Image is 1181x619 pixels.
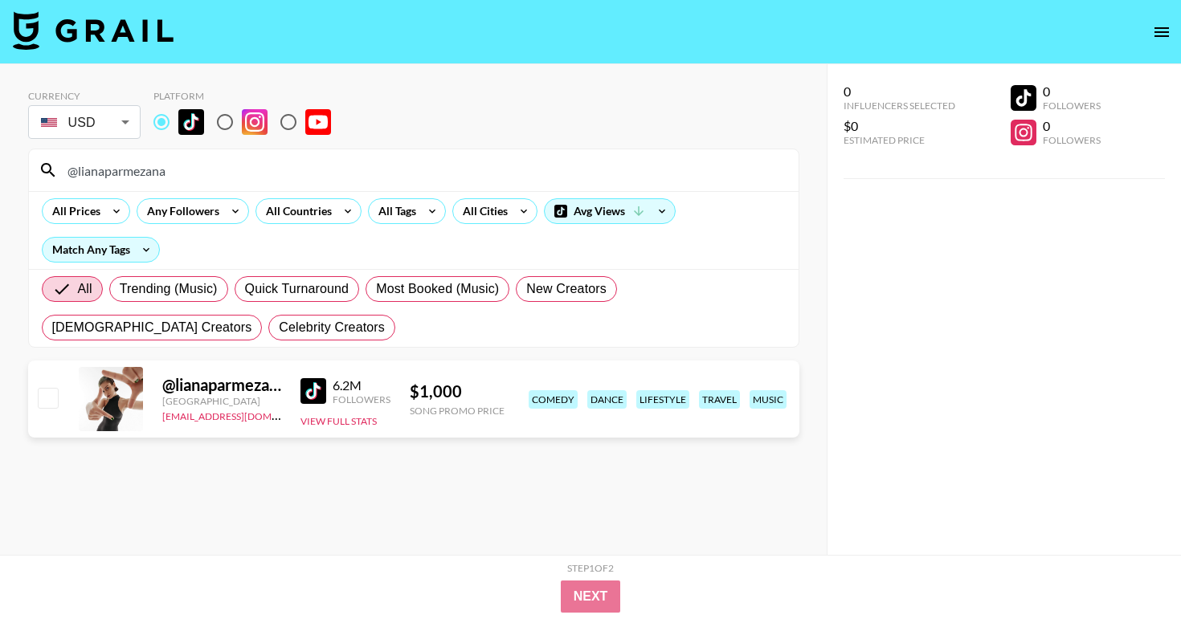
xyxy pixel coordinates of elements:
div: $ 1,000 [410,381,505,401]
div: Followers [1043,134,1101,146]
div: All Prices [43,199,104,223]
button: Next [561,580,621,613]
img: TikTok [300,378,326,404]
div: lifestyle [636,390,689,409]
div: Influencers Selected [844,100,955,112]
div: Avg Views [545,199,675,223]
div: Followers [1043,100,1101,112]
button: open drawer [1146,16,1178,48]
img: Instagram [242,109,268,135]
button: View Full Stats [300,415,377,427]
div: Any Followers [137,199,223,223]
iframe: Drift Widget Chat Controller [1101,539,1162,600]
span: All [78,279,92,299]
div: Currency [28,90,141,102]
div: travel [699,390,740,409]
span: New Creators [526,279,607,299]
div: Estimated Price [844,134,955,146]
div: All Countries [256,199,335,223]
img: YouTube [305,109,331,135]
input: Search by User Name [58,157,789,183]
div: 0 [1043,118,1101,134]
a: [EMAIL_ADDRESS][DOMAIN_NAME] [162,407,324,422]
span: [DEMOGRAPHIC_DATA] Creators [52,318,252,337]
div: Step 1 of 2 [567,562,614,574]
div: 6.2M [333,377,390,393]
div: All Cities [453,199,511,223]
img: Grail Talent [13,11,174,50]
div: @ lianaparmezana [162,375,281,395]
div: music [750,390,787,409]
div: All Tags [369,199,419,223]
span: Most Booked (Music) [376,279,499,299]
span: Trending (Music) [120,279,218,299]
div: 0 [844,83,955,100]
div: [GEOGRAPHIC_DATA] [162,395,281,407]
span: Quick Turnaround [245,279,349,299]
div: Platform [153,90,344,102]
div: comedy [529,390,578,409]
div: $0 [844,118,955,134]
span: Celebrity Creators [279,318,385,337]
div: USD [31,108,137,136]
div: Song Promo Price [410,405,505,417]
div: 0 [1043,83,1101,100]
img: TikTok [178,109,204,135]
div: Followers [333,393,390,405]
div: Match Any Tags [43,238,159,262]
div: dance [587,390,627,409]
